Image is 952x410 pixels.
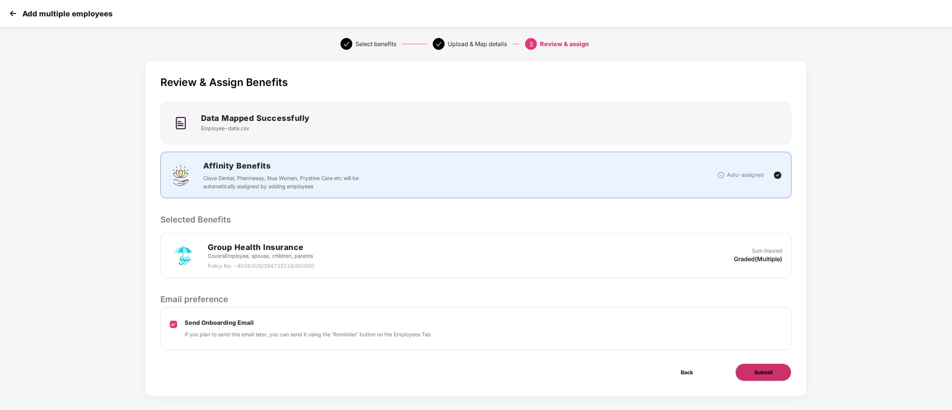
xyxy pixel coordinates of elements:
img: svg+xml;base64,PHN2ZyBpZD0iVGljay0yNHgyNCIgeG1sbnM9Imh0dHA6Ly93d3cudzMub3JnLzIwMDAvc3ZnIiB3aWR0aD... [773,171,782,180]
p: Auto-assigned [727,171,764,179]
button: Back [662,363,712,381]
img: svg+xml;base64,PHN2ZyBpZD0iQWZmaW5pdHlfQmVuZWZpdHMiIGRhdGEtbmFtZT0iQWZmaW5pdHkgQmVuZWZpdHMiIHhtbG... [170,164,192,186]
p: Sum Insured [752,247,782,255]
img: svg+xml;base64,PHN2ZyB4bWxucz0iaHR0cDovL3d3dy53My5vcmcvMjAwMC9zdmciIHdpZHRoPSI3MiIgaGVpZ2h0PSI3Mi... [170,242,197,269]
img: svg+xml;base64,PHN2ZyB4bWxucz0iaHR0cDovL3d3dy53My5vcmcvMjAwMC9zdmciIHdpZHRoPSIzMCIgaGVpZ2h0PSIzMC... [7,8,19,19]
p: Review & Assign Benefits [160,76,792,89]
p: If you plan to send this email later, you can send it using the ‘Reminder’ button on the Employee... [185,330,431,339]
span: Back [681,368,693,377]
div: Review & assign [540,38,589,50]
h2: Affinity Benefits [203,160,470,172]
span: check [436,41,442,47]
p: Selected Benefits [160,213,792,226]
p: Employee-data.csv [201,124,310,132]
span: 3 [529,41,533,48]
p: Send Onboarding Email [185,319,431,327]
h2: Group Health Insurance [208,241,314,253]
p: Clove Dental, Pharmeasy, Nua Women, Prystine Care etc will be automatically assigned by adding em... [203,174,364,190]
div: Select benefits [355,38,396,50]
span: check [344,41,349,47]
div: Upload & Map details [448,38,507,50]
h2: Data Mapped Successfully [201,112,310,124]
p: Covers Employee, spouse, children, parents [208,252,314,260]
p: Policy No. - 4016/X/O/394735118/00/000 [208,262,314,270]
p: Email preference [160,293,792,305]
span: Submit [754,368,773,377]
img: svg+xml;base64,PHN2ZyBpZD0iSW5mb18tXzMyeDMyIiBkYXRhLW5hbWU9IkluZm8gLSAzMngzMiIgeG1sbnM9Imh0dHA6Ly... [718,172,725,179]
button: Submit [735,363,792,381]
p: Add multiple employees [22,9,112,18]
img: icon [170,112,192,134]
p: Graded(Multiple) [734,255,782,263]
